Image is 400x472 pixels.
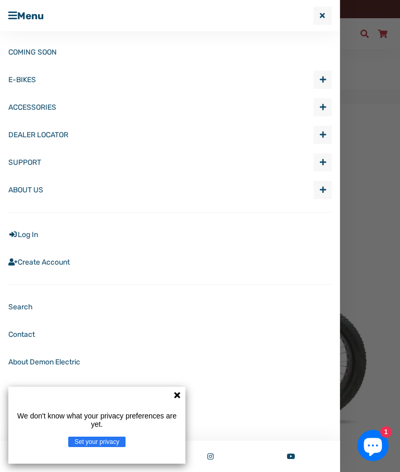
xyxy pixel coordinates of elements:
a: Log In [8,221,332,248]
a: SUPPORT [8,149,314,176]
a: E-BIKES [8,66,314,94]
a: DEALER LOCATOR [8,121,314,149]
inbox-online-store-chat: Shopify online store chat [354,430,392,464]
p: We don't know what your privacy preferences are yet. [12,412,181,428]
a: Financing [8,376,332,403]
a: Create Account [8,248,332,276]
a: Search [8,293,332,321]
a: Contact [8,321,332,348]
button: Set your privacy [68,437,126,447]
a: ACCESSORIES [8,94,314,121]
a: COMING SOON [8,38,332,66]
a: About Demon Electric [8,348,332,376]
a: ABOUT US [8,176,314,204]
